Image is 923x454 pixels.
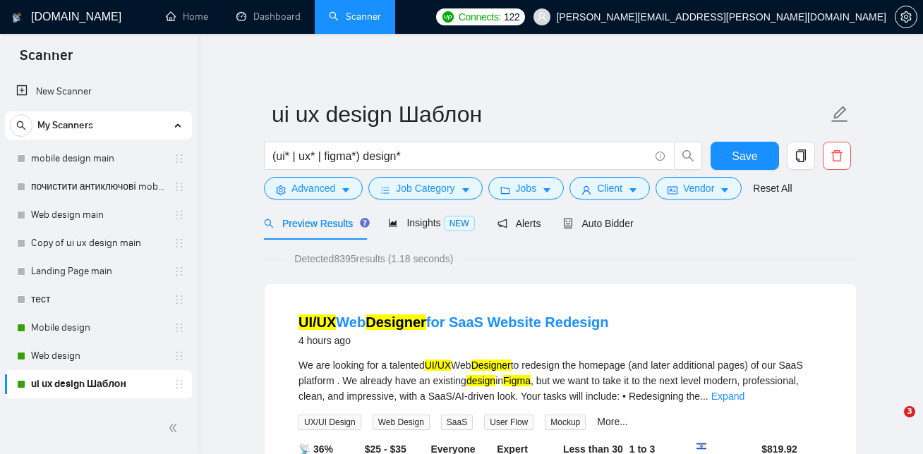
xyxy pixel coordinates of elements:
iframe: Intercom live chat [875,406,909,440]
span: holder [174,350,185,362]
span: holder [174,181,185,192]
span: search [11,121,32,130]
a: New Scanner [16,78,181,106]
button: search [674,142,702,170]
span: holder [174,322,185,333]
span: delete [824,149,850,162]
span: user [537,12,547,22]
mark: Designer [471,360,511,371]
span: Save [732,147,757,165]
span: area-chart [388,218,398,228]
span: SaaS [441,415,473,430]
a: почистити антиключові mobile design main [31,173,165,201]
span: search [675,149,701,162]
span: NEW [444,216,475,231]
span: info-circle [656,152,665,161]
span: robot [563,219,573,228]
span: folder [500,185,510,195]
span: double-left [168,421,182,435]
span: Auto Bidder [563,218,633,229]
button: idcardVendorcaret-down [656,177,742,200]
span: My Scanners [37,111,93,140]
span: Insights [388,217,474,228]
span: caret-down [341,185,351,195]
mark: Designer [366,314,426,330]
a: ui ux design Шаблон [31,370,165,398]
button: delete [823,142,851,170]
a: тест [31,286,165,314]
span: copy [788,149,814,162]
a: Reset All [753,180,792,196]
span: Connects: [459,9,501,25]
button: setting [895,6,917,28]
a: Web design [31,342,165,370]
span: Mockup [545,415,586,430]
span: edit [831,105,849,123]
span: Advanced [291,180,335,196]
span: Jobs [516,180,537,196]
span: search [264,219,274,228]
input: Search Freelance Jobs... [272,147,649,165]
button: Save [711,142,779,170]
span: user [581,185,591,195]
a: Эталон [31,398,165,427]
span: holder [174,153,185,164]
mark: design [466,375,495,386]
span: holder [174,238,185,249]
img: 🇮🇱 [696,441,706,451]
div: We are looking for a talented Web to redesign the homepage (and later additional pages) of our Sa... [298,357,822,404]
span: Vendor [683,180,714,196]
button: search [10,114,32,137]
img: logo [12,6,22,29]
span: holder [174,266,185,277]
a: UI/UXWebDesignerfor SaaS Website Redesign [298,314,608,330]
span: holder [174,209,185,221]
span: Alerts [497,218,541,229]
a: More... [597,416,628,427]
span: caret-down [628,185,638,195]
a: mobile design main [31,145,165,173]
button: copy [787,142,815,170]
span: Client [597,180,622,196]
a: Mobile design [31,314,165,342]
span: Detected 8395 results (1.18 seconds) [284,251,463,266]
span: ... [700,391,708,402]
span: caret-down [720,185,730,195]
a: Landing Page main [31,257,165,286]
span: holder [174,294,185,305]
a: Expand [711,391,744,402]
input: Scanner name... [272,97,828,132]
li: New Scanner [5,78,192,106]
a: setting [895,11,917,23]
div: 4 hours ago [298,332,608,349]
button: folderJobscaret-down [488,177,565,200]
span: Preview Results [264,218,366,229]
button: settingAdvancedcaret-down [264,177,363,200]
span: setting [895,11,917,23]
mark: Figma [503,375,531,386]
a: homeHome [166,11,208,23]
span: bars [380,185,390,195]
span: UX/UI Design [298,415,361,430]
button: barsJob Categorycaret-down [368,177,482,200]
a: dashboardDashboard [236,11,301,23]
a: Web design main [31,201,165,229]
span: 3 [904,406,915,417]
span: idcard [668,185,677,195]
a: searchScanner [329,11,381,23]
span: Scanner [8,45,84,75]
span: User Flow [484,415,533,430]
span: notification [497,219,507,228]
span: caret-down [461,185,471,195]
span: caret-down [542,185,552,195]
a: Copy of ui ux design main [31,229,165,257]
span: holder [174,379,185,390]
div: Tooltip anchor [358,216,371,229]
span: Web Design [373,415,430,430]
span: 122 [504,9,519,25]
mark: UI/UX [425,360,451,371]
button: userClientcaret-down [569,177,650,200]
mark: UI/UX [298,314,336,330]
span: setting [276,185,286,195]
span: Job Category [396,180,454,196]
